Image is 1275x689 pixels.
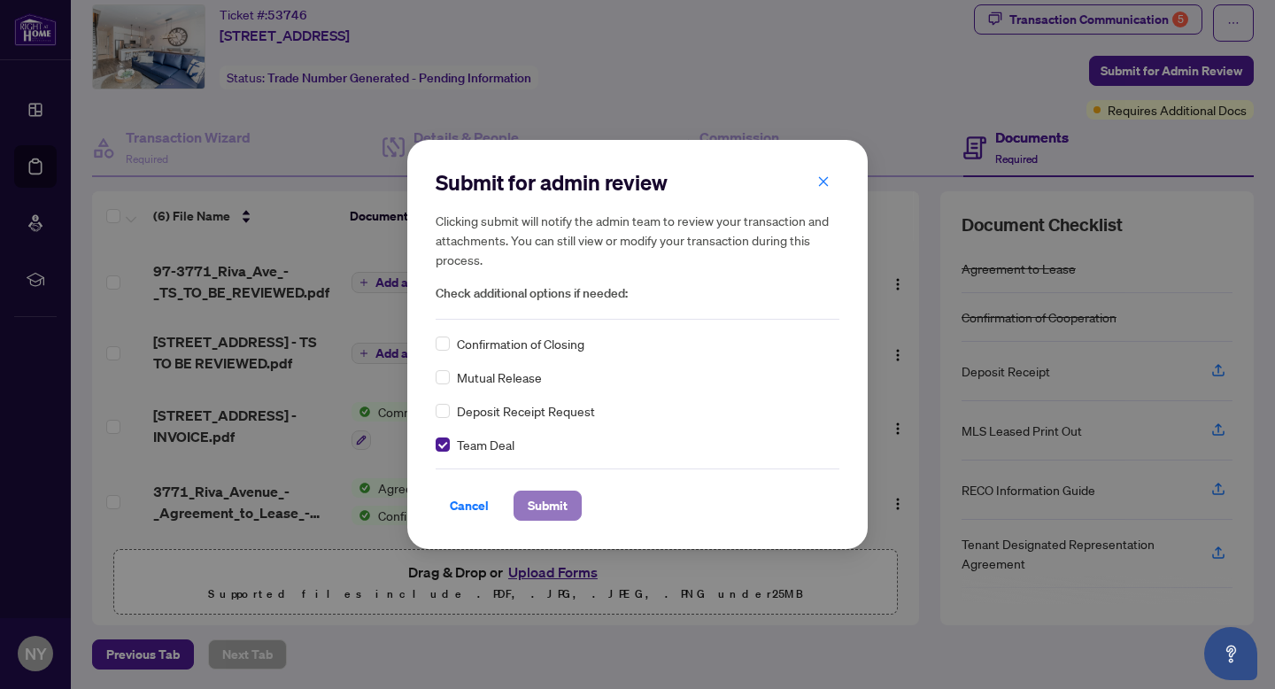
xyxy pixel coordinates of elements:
[817,175,830,188] span: close
[457,435,514,454] span: Team Deal
[528,492,568,520] span: Submit
[457,334,584,353] span: Confirmation of Closing
[514,491,582,521] button: Submit
[1204,627,1257,680] button: Open asap
[436,283,839,304] span: Check additional options if needed:
[450,492,489,520] span: Cancel
[436,491,503,521] button: Cancel
[436,211,839,269] h5: Clicking submit will notify the admin team to review your transaction and attachments. You can st...
[457,368,542,387] span: Mutual Release
[436,168,839,197] h2: Submit for admin review
[457,401,595,421] span: Deposit Receipt Request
